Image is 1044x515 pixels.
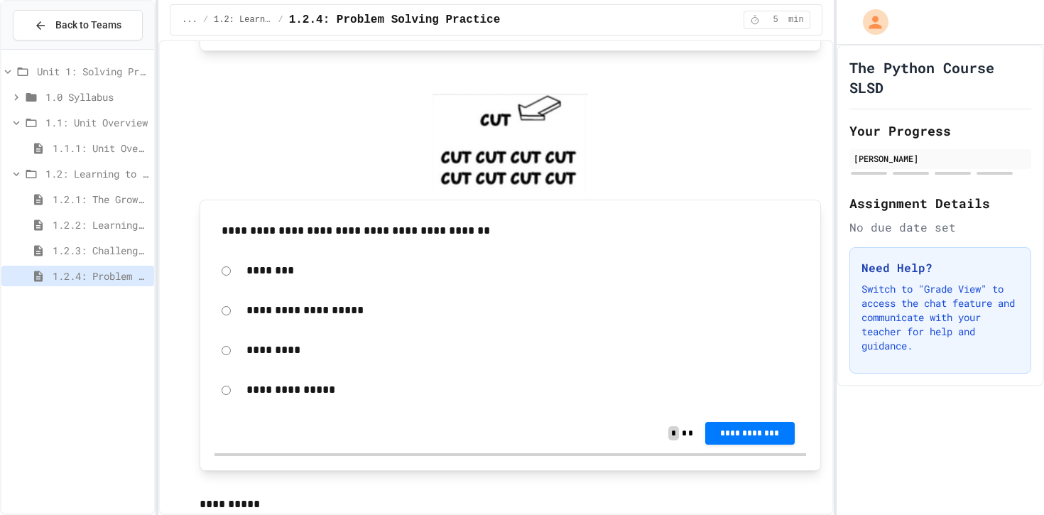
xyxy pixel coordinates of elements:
span: 1.2.4: Problem Solving Practice [53,269,148,283]
div: [PERSON_NAME] [854,152,1027,165]
h2: Assignment Details [849,193,1031,213]
span: 1.2: Learning to Solve Hard Problems [45,166,148,181]
h1: The Python Course SLSD [849,58,1031,97]
span: / [278,14,283,26]
span: / [203,14,208,26]
span: Unit 1: Solving Problems in Computer Science [37,64,148,79]
span: Back to Teams [55,18,121,33]
span: 5 [764,14,787,26]
span: min [788,14,804,26]
span: 1.2.4: Problem Solving Practice [289,11,501,28]
button: Back to Teams [13,10,143,40]
span: 1.2.3: Challenge Problem - The Bridge [53,243,148,258]
span: 1.1.1: Unit Overview [53,141,148,156]
span: ... [182,14,197,26]
span: 1.2.2: Learning to Solve Hard Problems [53,217,148,232]
h3: Need Help? [861,259,1019,276]
div: No due date set [849,219,1031,236]
span: 1.2.1: The Growth Mindset [53,192,148,207]
span: 1.1: Unit Overview [45,115,148,130]
p: Switch to "Grade View" to access the chat feature and communicate with your teacher for help and ... [861,282,1019,353]
span: 1.0 Syllabus [45,90,148,104]
h2: Your Progress [849,121,1031,141]
span: 1.2: Learning to Solve Hard Problems [214,14,272,26]
div: My Account [848,6,892,38]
